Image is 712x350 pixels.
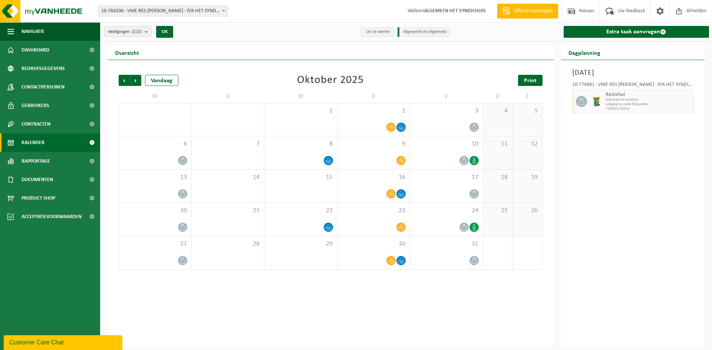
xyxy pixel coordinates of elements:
span: Dashboard [22,41,49,59]
span: Kalender [22,133,44,152]
span: 6 [123,140,188,148]
span: Lediging op vaste frequentie [606,102,692,107]
span: Offerte aanvragen [512,7,554,15]
span: Rapportage [22,152,50,170]
span: Documenten [22,170,53,189]
span: 25 [487,207,509,215]
span: 10 [414,140,479,148]
a: Extra taak aanvragen [564,26,709,38]
span: 21 [195,207,261,215]
count: (2/2) [132,29,142,34]
td: W [264,90,337,103]
span: T250001720814 [606,107,692,111]
span: 9 [341,140,406,148]
h2: Overzicht [108,45,146,60]
span: 16 [341,173,406,181]
span: 13 [123,173,188,181]
span: 24 [414,207,479,215]
h3: [DATE] [572,67,694,79]
img: WB-0240-HPE-GN-51 [591,96,602,107]
span: 31 [414,240,479,248]
h2: Dagplanning [561,45,608,60]
span: Vorige [119,75,130,86]
span: 8 [268,140,333,148]
span: 28 [195,240,261,248]
td: M [119,90,192,103]
span: Gebruikers [22,96,49,115]
span: Restafval [606,92,692,98]
li: Afgewerkt en afgemeld [398,27,450,37]
span: Contracten [22,115,50,133]
span: 10-784206 - VME RES OSBORNE - P/A HET SYNDICHUIS - OOSTENDE [98,6,227,16]
span: 2 [341,107,406,115]
span: 15 [268,173,333,181]
span: Bedrijfsgegevens [22,59,65,78]
span: Volgende [130,75,141,86]
span: WB-0240-HP restafval [606,98,692,102]
span: 7 [195,140,261,148]
li: Uit te voeren [360,27,394,37]
span: 19 [516,173,538,181]
span: 1 [268,107,333,115]
span: Acceptatievoorwaarden [22,207,82,226]
strong: ALGEMEEN HET SYNDICHUIS [424,8,486,14]
span: 22 [268,207,333,215]
span: 17 [414,173,479,181]
span: 5 [516,107,538,115]
span: 11 [487,140,509,148]
iframe: chat widget [4,334,124,350]
span: 10-784206 - VME RES OSBORNE - P/A HET SYNDICHUIS - OOSTENDE [98,6,228,17]
span: 14 [195,173,261,181]
span: 3 [414,107,479,115]
td: Z [512,90,542,103]
span: Print [524,78,537,84]
button: Vestigingen(2/2) [104,26,152,37]
span: 30 [341,240,406,248]
span: 23 [341,207,406,215]
span: 29 [268,240,333,248]
a: Print [518,75,543,86]
td: D [337,90,411,103]
span: Product Shop [22,189,55,207]
span: Navigatie [22,22,44,41]
span: 18 [487,173,509,181]
span: 27 [123,240,188,248]
td: Z [483,90,513,103]
div: Oktober 2025 [297,75,364,86]
td: V [410,90,483,103]
span: Vestigingen [108,26,142,37]
td: D [192,90,265,103]
div: 10-774681 - VME RES [PERSON_NAME] - P/A HET SYNDICHUIS - [GEOGRAPHIC_DATA] [572,82,694,90]
span: 12 [516,140,538,148]
span: Contactpersonen [22,78,65,96]
button: OK [156,26,173,38]
span: 20 [123,207,188,215]
a: Offerte aanvragen [497,4,558,19]
span: 26 [516,207,538,215]
div: Vandaag [145,75,178,86]
span: 4 [487,107,509,115]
